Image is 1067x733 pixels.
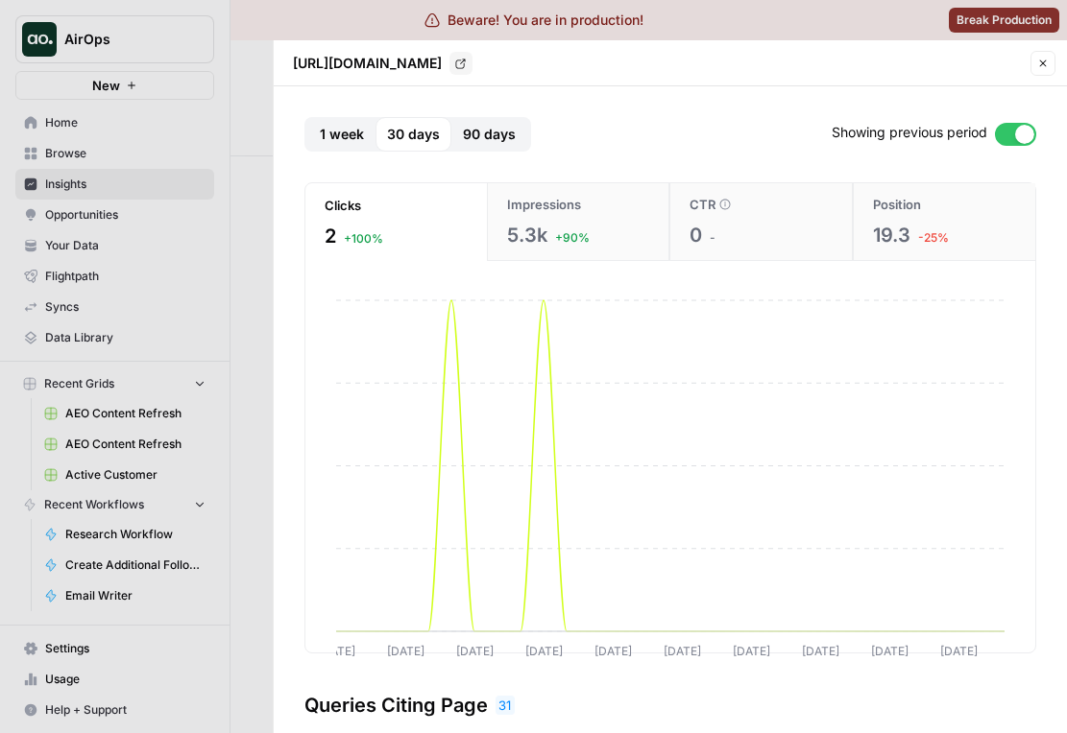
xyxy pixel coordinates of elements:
tspan: [DATE] [939,644,977,658]
tspan: [DATE] [732,644,769,658]
tspan: [DATE] [801,644,838,658]
button: 90 days [451,117,527,152]
tspan: [DATE] [524,644,562,658]
span: Showing previous period [832,123,987,146]
span: 2 [325,223,336,249]
button: Impressions5.3k+90% [487,183,670,261]
span: Position [873,195,921,214]
span: +100% [344,230,383,248]
span: 90 days [463,125,516,144]
h3: Queries Citing Page [304,692,488,719]
button: Position19.3-25% [853,183,1035,261]
button: Clicks2+100% [305,184,487,261]
div: 31 [496,696,515,715]
span: Clicks [325,196,361,215]
tspan: [DATE] [870,644,908,658]
tspan: [DATE] [455,644,493,658]
span: 0 [690,222,702,248]
button: 1 week [308,117,376,152]
p: [URL][DOMAIN_NAME] [293,54,442,73]
span: 1 week [320,125,364,144]
span: Impressions [507,195,581,214]
a: Go to page https://www.airops.com/blog/best-ai-tools-for-writing-and-content-creation [449,52,473,75]
span: +90% [555,229,590,247]
span: - [710,229,715,247]
span: 30 days [387,125,440,144]
span: -25% [918,229,949,247]
tspan: [DATE] [386,644,424,658]
tspan: [DATE] [317,644,354,658]
button: CTR0- [669,183,853,261]
span: 5.3k [507,222,547,248]
tspan: [DATE] [594,644,631,658]
span: CTR [690,195,715,214]
span: 19.3 [873,222,910,248]
tspan: [DATE] [663,644,700,658]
